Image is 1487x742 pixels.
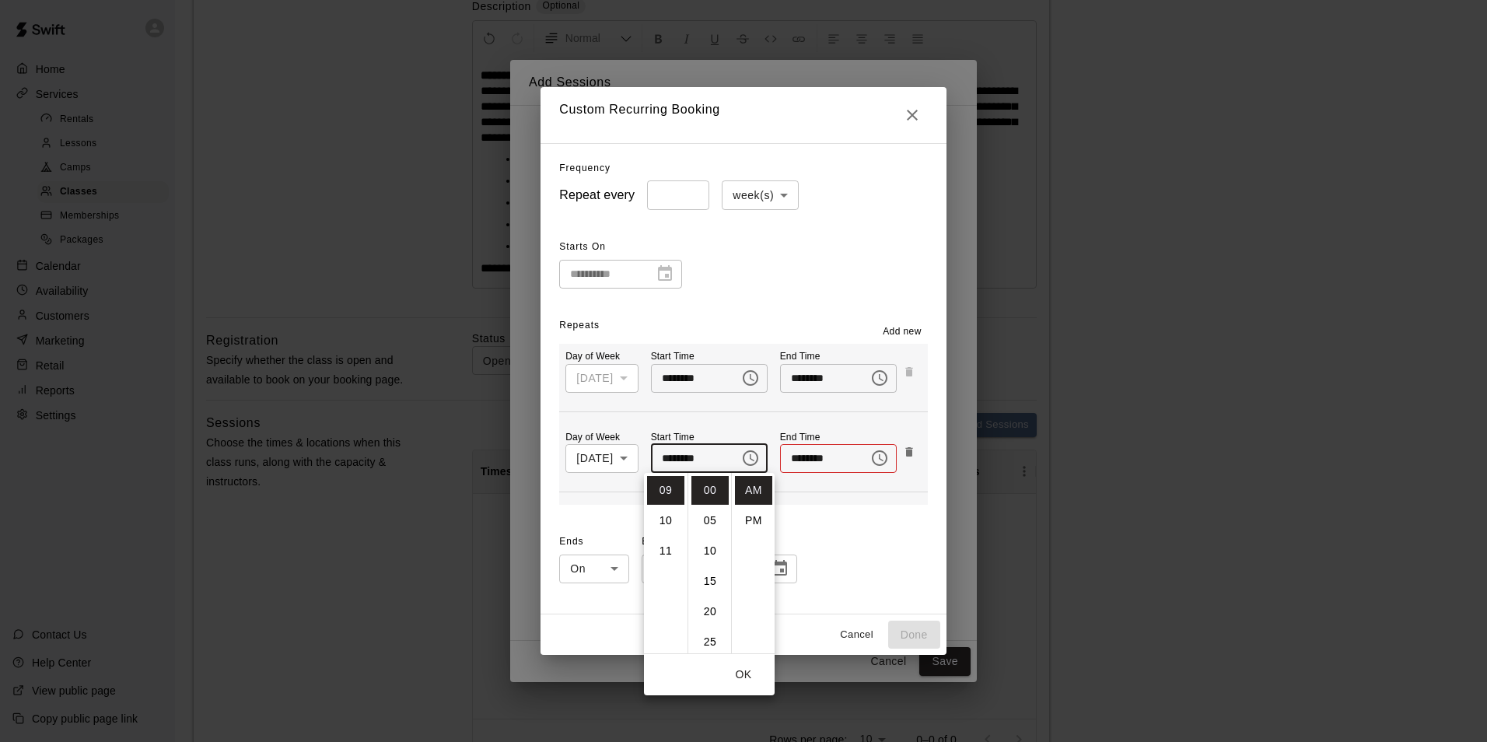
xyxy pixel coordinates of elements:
div: [DATE] [565,364,638,393]
li: 10 minutes [691,537,729,565]
h6: Repeat every [559,184,635,206]
button: Cancel [832,623,882,647]
span: Add new [883,324,922,340]
li: 25 minutes [691,628,729,656]
li: 0 minutes [691,476,729,505]
span: Starts On [559,235,682,260]
p: End Time [780,350,897,363]
button: Remove [897,439,922,464]
li: 9 hours [647,476,684,505]
button: Add new [876,320,928,345]
span: Frequency [559,163,611,173]
button: OK [719,660,768,689]
ul: Select hours [644,473,688,653]
button: Choose date, selected date is Dec 14, 2025 [764,553,796,584]
p: Day of Week [565,431,638,444]
button: Choose time, selected time is 8:00 AM [735,362,766,394]
div: week(s) [722,180,799,209]
button: Choose time [864,443,895,474]
div: On [559,555,629,583]
button: Choose time, selected time is 5:00 PM [864,362,895,394]
span: Ends [559,530,629,555]
li: 15 minutes [691,567,729,596]
span: Repeats [559,320,600,331]
button: Close [897,100,928,131]
li: 20 minutes [691,597,729,626]
span: End Date [642,530,797,555]
p: Day of Week [565,350,638,363]
h2: Custom Recurring Booking [541,87,946,143]
li: 11 hours [647,537,684,565]
p: Start Time [651,350,768,363]
ul: Select meridiem [731,473,775,653]
li: 5 minutes [691,506,729,535]
p: End Time [780,431,897,444]
p: Start Time [651,431,768,444]
li: PM [735,506,772,535]
ul: Select minutes [688,473,731,653]
div: [DATE] [565,444,638,473]
li: 10 hours [647,506,684,535]
button: Choose time, selected time is 9:00 AM [735,443,766,474]
li: AM [735,476,772,505]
